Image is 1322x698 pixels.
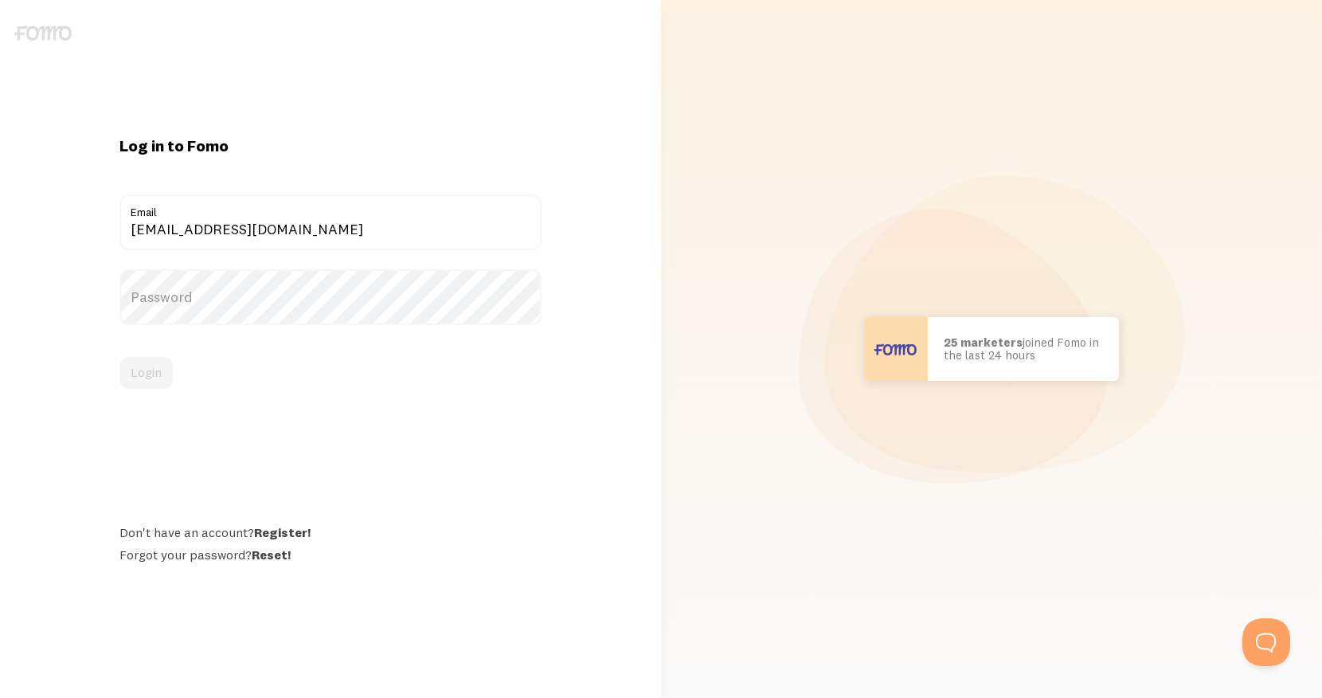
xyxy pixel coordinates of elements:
label: Password [119,269,541,325]
img: User avatar [864,317,928,381]
img: fomo-logo-gray-b99e0e8ada9f9040e2984d0d95b3b12da0074ffd48d1e5cb62ac37fc77b0b268.svg [14,25,72,41]
label: Email [119,194,541,222]
div: Forgot your password? [119,547,541,563]
p: joined Fomo in the last 24 hours [944,336,1103,363]
a: Register! [254,524,311,540]
div: Don't have an account? [119,524,541,540]
b: 25 marketers [944,335,1023,350]
h1: Log in to Fomo [119,135,541,156]
iframe: Help Scout Beacon - Open [1242,618,1290,666]
a: Reset! [252,547,291,563]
